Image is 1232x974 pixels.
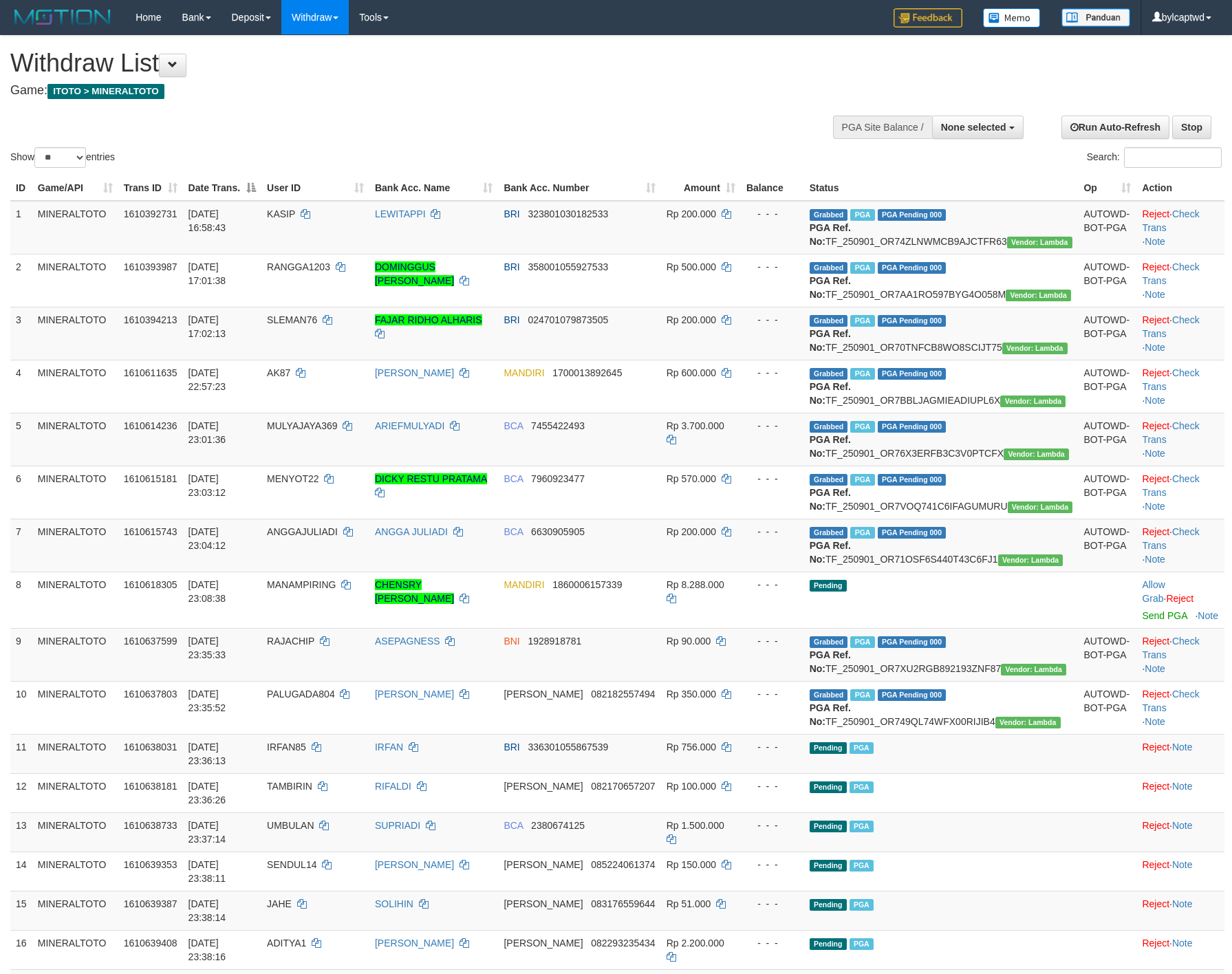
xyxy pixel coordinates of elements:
[1136,519,1224,572] td: · ·
[1136,307,1224,360] td: · ·
[810,381,851,406] b: PGA Ref. No:
[531,420,585,431] span: Copy 7455422493 to clipboard
[34,147,86,168] select: Showentries
[1172,898,1193,909] a: Note
[10,175,32,201] th: ID
[1002,343,1068,354] span: Vendor URL: https://order7.1velocity.biz
[188,526,226,551] span: [DATE] 23:04:12
[878,209,947,221] span: PGA Pending
[531,526,585,537] span: Copy 6630905905 to clipboard
[1142,420,1169,431] a: Reject
[1142,689,1199,713] a: Check Trans
[188,859,226,884] span: [DATE] 23:38:11
[878,262,947,274] span: PGA Pending
[804,307,1079,360] td: TF_250901_OR70TNFCB8WO8SCIJT75
[375,314,482,325] a: FAJAR RIDHO ALHARIS
[1145,448,1165,459] a: Note
[528,636,581,647] span: Copy 1928918781 to clipboard
[124,420,177,431] span: 1610614236
[267,859,316,870] span: SENDUL14
[810,262,848,274] span: Grabbed
[878,368,947,380] span: PGA Pending
[375,898,413,909] a: SOLIHIN
[375,859,454,870] a: [PERSON_NAME]
[124,367,177,378] span: 1610611635
[528,261,608,272] span: Copy 358001055927533 to clipboard
[188,261,226,286] span: [DATE] 17:01:38
[741,175,804,201] th: Balance
[267,208,295,219] span: KASIP
[1142,898,1169,909] a: Reject
[32,466,118,519] td: MINERALTOTO
[1142,526,1199,551] a: Check Trans
[32,413,118,466] td: MINERALTOTO
[32,307,118,360] td: MINERALTOTO
[810,689,848,701] span: Grabbed
[1142,938,1169,949] a: Reject
[10,628,32,681] td: 9
[124,820,177,831] span: 1610638733
[1061,116,1169,139] a: Run Auto-Refresh
[531,820,585,831] span: Copy 2380674125 to clipboard
[810,474,848,486] span: Grabbed
[267,636,314,647] span: RAJACHIP
[810,434,851,459] b: PGA Ref. No:
[498,175,660,201] th: Bank Acc. Number: activate to sort column ascending
[375,367,454,378] a: [PERSON_NAME]
[1136,812,1224,852] td: ·
[1124,147,1222,168] input: Search:
[833,116,932,139] div: PGA Site Balance /
[32,175,118,201] th: Game/API: activate to sort column ascending
[1142,261,1169,272] a: Reject
[10,147,115,168] label: Show entries
[124,473,177,484] span: 1610615181
[504,208,519,219] span: BRI
[746,779,799,793] div: - - -
[810,487,851,512] b: PGA Ref. No:
[1136,628,1224,681] td: · ·
[10,681,32,734] td: 10
[810,209,848,221] span: Grabbed
[10,50,808,77] h1: Withdraw List
[375,636,440,647] a: ASEPAGNESS
[32,773,118,812] td: MINERALTOTO
[1136,466,1224,519] td: · ·
[267,689,335,700] span: PALUGADA804
[1142,473,1199,498] a: Check Trans
[10,7,115,28] img: MOTION_logo.png
[746,419,799,433] div: - - -
[995,717,1061,728] span: Vendor URL: https://order7.1velocity.biz
[1136,360,1224,413] td: · ·
[746,819,799,832] div: - - -
[504,859,583,870] span: [PERSON_NAME]
[850,209,874,221] span: Marked by bylanggota2
[504,367,544,378] span: MANDIRI
[810,702,851,727] b: PGA Ref. No:
[804,175,1079,201] th: Status
[810,821,847,832] span: Pending
[267,526,338,537] span: ANGGAJULIADI
[124,579,177,590] span: 1610618305
[124,742,177,753] span: 1610638031
[1142,367,1199,392] a: Check Trans
[667,579,724,590] span: Rp 8.288.000
[504,261,519,272] span: BRI
[667,526,716,537] span: Rp 200.000
[804,360,1079,413] td: TF_250901_OR7BBLJAGMIEADIUPL6X
[810,649,851,674] b: PGA Ref. No:
[804,413,1079,466] td: TF_250901_OR76X3ERFB3C3V0PTCFX
[810,275,851,300] b: PGA Ref. No:
[188,579,226,604] span: [DATE] 23:08:38
[504,473,523,484] span: BCA
[1145,236,1165,247] a: Note
[810,222,851,247] b: PGA Ref. No:
[1078,307,1136,360] td: AUTOWD-BOT-PGA
[667,689,716,700] span: Rp 350.000
[1172,742,1193,753] a: Note
[810,328,851,353] b: PGA Ref. No:
[1142,579,1165,604] a: Allow Grab
[850,636,874,648] span: Marked by bylanggota2
[552,579,622,590] span: Copy 1860006157339 to clipboard
[1172,116,1211,139] a: Stop
[188,636,226,660] span: [DATE] 23:35:33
